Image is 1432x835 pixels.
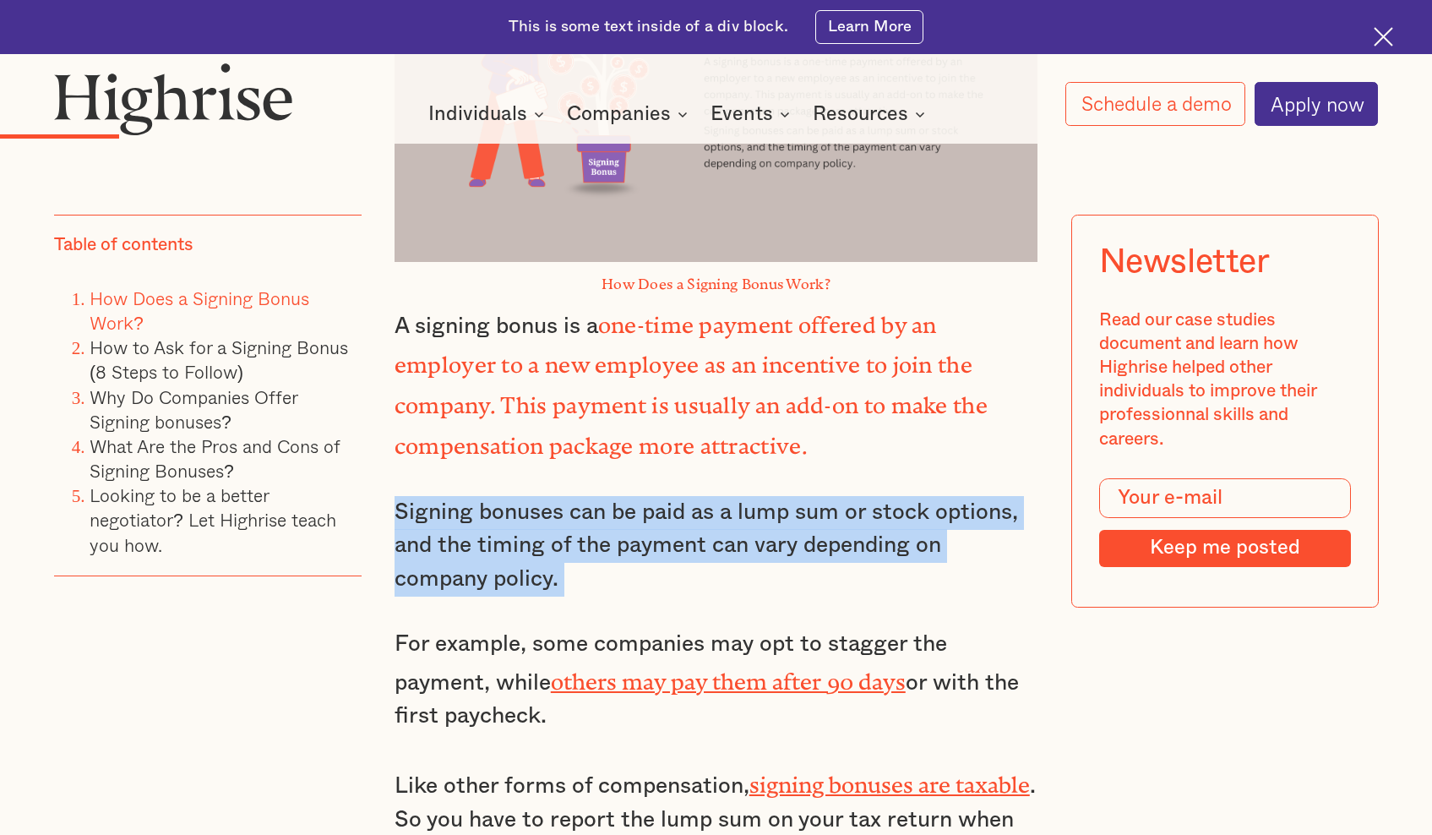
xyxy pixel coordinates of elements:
a: Schedule a demo [1065,82,1245,125]
strong: one-time payment offered by an employer to a new employee as an incentive to join the company. Th... [395,313,988,448]
div: Table of contents [54,233,193,257]
img: Highrise logo [54,63,293,135]
div: This is some text inside of a div block. [509,16,788,37]
a: How to Ask for a Signing Bonus (8 Steps to Follow) [90,333,348,385]
div: Events [711,104,773,124]
div: Events [711,104,795,124]
a: signing bonuses are taxable [749,772,1030,787]
p: Signing bonuses can be paid as a lump sum or stock options, and the timing of the payment can var... [395,496,1037,597]
div: Read our case studies document and learn how Highrise helped other individuals to improve their p... [1098,308,1351,451]
input: Keep me posted [1098,530,1351,567]
strong: How Does a Signing Bonus Work? [602,276,830,285]
div: Resources [813,104,930,124]
div: Individuals [428,104,549,124]
a: Apply now [1255,82,1378,126]
a: Why Do Companies Offer Signing bonuses? [90,383,297,435]
a: Looking to be a better negotiator? Let Highrise teach you how. [90,481,336,558]
div: Resources [813,104,908,124]
a: What Are the Pros and Cons of Signing Bonuses? [90,432,340,484]
div: Newsletter [1098,243,1269,281]
input: Your e-mail [1098,478,1351,519]
img: Cross icon [1374,27,1393,46]
a: How Does a Signing Bonus Work? [90,284,309,336]
a: Learn More [815,10,924,44]
div: Companies [567,104,693,124]
p: A signing bonus is a [395,303,1037,465]
p: For example, some companies may opt to stagger the payment, while or with the first paycheck. [395,628,1037,734]
div: Companies [567,104,671,124]
div: Individuals [428,104,527,124]
a: others may pay them after 90 days [551,669,906,684]
form: Modal Form [1098,478,1351,567]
